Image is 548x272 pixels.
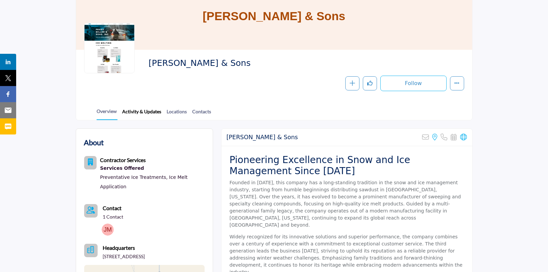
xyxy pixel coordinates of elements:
[97,108,117,120] a: Overview
[167,108,187,120] a: Locations
[84,137,104,148] h2: About
[100,164,205,173] a: Services Offered
[103,253,145,260] p: [STREET_ADDRESS]
[363,76,377,90] button: Like
[84,244,98,257] button: Headquarter icon
[100,174,168,180] a: Preventative Ice Treatments,
[100,164,205,173] div: Services Offered refers to the specific products, assistance, or expertise a business provides to...
[100,158,146,163] a: Contractor Services
[148,58,300,69] span: Frank Miller & Sons
[230,179,464,229] p: Founded in [DATE], this company has a long-standing tradition in the snow and ice management indu...
[227,134,298,141] h2: Frank Miller & Sons
[380,76,447,91] button: Follow
[230,154,464,177] h2: Pioneering Excellence in Snow and Ice Management Since [DATE]
[84,156,97,169] button: Category Icon
[102,224,114,236] img: James M.
[450,76,464,90] button: More details
[103,204,122,212] a: Contact
[122,108,162,120] a: Activity & Updates
[84,204,98,218] a: Link of redirect to contact page
[103,244,135,252] b: Headquarters
[84,204,98,218] button: Contact-Employee Icon
[103,205,122,211] b: Contact
[103,213,124,220] a: 1 Contact
[192,108,212,120] a: Contacts
[100,157,146,163] b: Contractor Services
